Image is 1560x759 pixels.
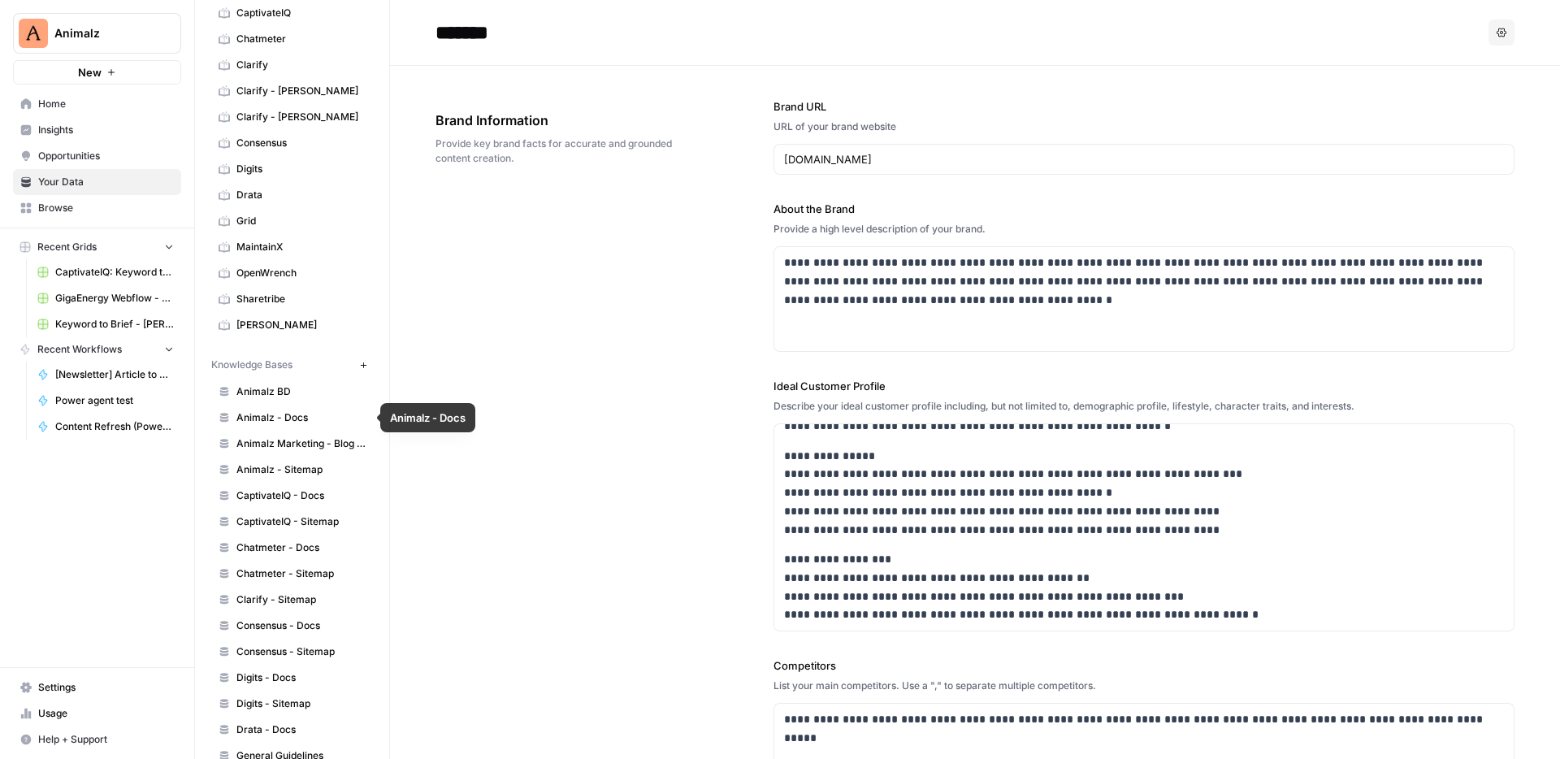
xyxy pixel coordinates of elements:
[236,84,366,98] span: Clarify - [PERSON_NAME]
[773,399,1514,414] div: Describe your ideal customer profile including, but not limited to, demographic profile, lifestyl...
[236,136,366,150] span: Consensus
[784,151,1504,167] input: www.sundaysoccer.com
[211,312,373,338] a: [PERSON_NAME]
[13,117,181,143] a: Insights
[211,182,373,208] a: Drata
[211,78,373,104] a: Clarify - [PERSON_NAME]
[236,488,366,503] span: CaptivateIQ - Docs
[38,175,174,189] span: Your Data
[236,670,366,685] span: Digits - Docs
[211,379,373,405] a: Animalz BD
[30,311,181,337] a: Keyword to Brief - [PERSON_NAME] Code Grid
[30,414,181,440] a: Content Refresh (Power Agents)
[236,58,366,72] span: Clarify
[78,64,102,80] span: New
[236,618,366,633] span: Consensus - Docs
[211,156,373,182] a: Digits
[55,317,174,332] span: Keyword to Brief - [PERSON_NAME] Code Grid
[236,318,366,332] span: [PERSON_NAME]
[211,52,373,78] a: Clarify
[38,123,174,137] span: Insights
[55,291,174,306] span: GigaEnergy Webflow - Shop Inventories
[236,514,366,529] span: CaptivateIQ - Sitemap
[211,509,373,535] a: CaptivateIQ - Sitemap
[236,32,366,46] span: Chatmeter
[211,665,373,691] a: Digits - Docs
[30,259,181,285] a: CaptivateIQ: Keyword to Article
[773,657,1514,674] label: Competitors
[30,362,181,388] a: [Newsletter] Article to Newsletter ([PERSON_NAME])
[236,214,366,228] span: Grid
[773,201,1514,217] label: About the Brand
[236,592,366,607] span: Clarify - Sitemap
[13,337,181,362] button: Recent Workflows
[55,265,174,280] span: CaptivateIQ: Keyword to Article
[211,483,373,509] a: CaptivateIQ - Docs
[19,19,48,48] img: Animalz Logo
[211,457,373,483] a: Animalz - Sitemap
[211,717,373,743] a: Drata - Docs
[236,188,366,202] span: Drata
[211,587,373,613] a: Clarify - Sitemap
[30,388,181,414] a: Power agent test
[55,367,174,382] span: [Newsletter] Article to Newsletter ([PERSON_NAME])
[55,393,174,408] span: Power agent test
[13,726,181,752] button: Help + Support
[30,285,181,311] a: GigaEnergy Webflow - Shop Inventories
[236,110,366,124] span: Clarify - [PERSON_NAME]
[211,104,373,130] a: Clarify - [PERSON_NAME]
[38,97,174,111] span: Home
[37,240,97,254] span: Recent Grids
[38,680,174,695] span: Settings
[38,149,174,163] span: Opportunities
[38,706,174,721] span: Usage
[236,410,366,425] span: Animalz - Docs
[236,292,366,306] span: Sharetribe
[13,195,181,221] a: Browse
[773,679,1514,693] div: List your main competitors. Use a "," to separate multiple competitors.
[236,266,366,280] span: OpenWrench
[236,162,366,176] span: Digits
[236,540,366,555] span: Chatmeter - Docs
[236,6,366,20] span: CaptivateIQ
[435,137,682,166] span: Provide key brand facts for accurate and grounded content creation.
[773,222,1514,236] div: Provide a high level description of your brand.
[211,260,373,286] a: OpenWrench
[55,419,174,434] span: Content Refresh (Power Agents)
[236,696,366,711] span: Digits - Sitemap
[211,208,373,234] a: Grid
[211,535,373,561] a: Chatmeter - Docs
[211,431,373,457] a: Animalz Marketing - Blog content
[211,358,292,372] span: Knowledge Bases
[211,234,373,260] a: MaintainX
[37,342,122,357] span: Recent Workflows
[211,561,373,587] a: Chatmeter - Sitemap
[38,201,174,215] span: Browse
[13,91,181,117] a: Home
[435,111,682,130] span: Brand Information
[236,436,366,451] span: Animalz Marketing - Blog content
[236,240,366,254] span: MaintainX
[211,405,373,431] a: Animalz - Docs
[13,60,181,85] button: New
[236,644,366,659] span: Consensus - Sitemap
[211,26,373,52] a: Chatmeter
[38,732,174,747] span: Help + Support
[13,169,181,195] a: Your Data
[13,235,181,259] button: Recent Grids
[236,566,366,581] span: Chatmeter - Sitemap
[13,674,181,700] a: Settings
[211,691,373,717] a: Digits - Sitemap
[13,700,181,726] a: Usage
[54,25,153,41] span: Animalz
[211,130,373,156] a: Consensus
[773,98,1514,115] label: Brand URL
[211,639,373,665] a: Consensus - Sitemap
[236,462,366,477] span: Animalz - Sitemap
[773,119,1514,134] div: URL of your brand website
[13,143,181,169] a: Opportunities
[211,286,373,312] a: Sharetribe
[773,378,1514,394] label: Ideal Customer Profile
[211,613,373,639] a: Consensus - Docs
[236,384,366,399] span: Animalz BD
